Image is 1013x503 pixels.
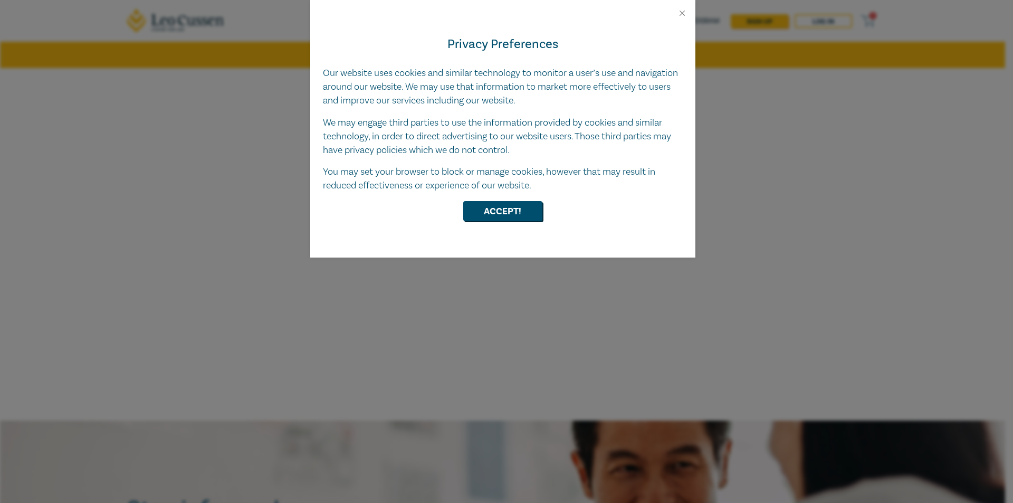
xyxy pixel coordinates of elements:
p: You may set your browser to block or manage cookies, however that may result in reduced effective... [323,165,683,193]
p: We may engage third parties to use the information provided by cookies and similar technology, in... [323,116,683,157]
button: Accept! [463,201,542,221]
h4: Privacy Preferences [323,35,683,54]
p: Our website uses cookies and similar technology to monitor a user’s use and navigation around our... [323,67,683,108]
button: Close [677,8,687,18]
